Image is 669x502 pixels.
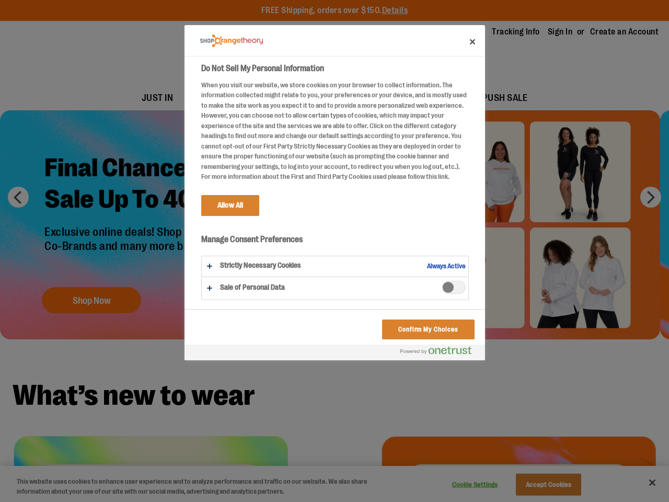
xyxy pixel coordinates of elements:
[201,62,469,75] h2: Do Not Sell My Personal Information
[442,281,466,294] span: Sale of Personal Data
[382,320,474,339] button: Confirm My Choices
[184,25,485,360] div: Do Not Sell My Personal Information
[400,346,471,355] img: Powered by OneTrust Opens in a new Tab
[201,80,469,182] div: When you visit our website, we store cookies on your browser to collect information. The informat...
[200,35,263,48] img: Company Logo
[200,30,263,51] div: Company Logo
[201,195,259,216] button: Allow All
[184,25,485,360] div: Preference center
[400,346,480,359] a: Powered by OneTrust Opens in a new Tab
[461,30,484,53] button: Close
[201,234,469,250] h3: Manage Consent Preferences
